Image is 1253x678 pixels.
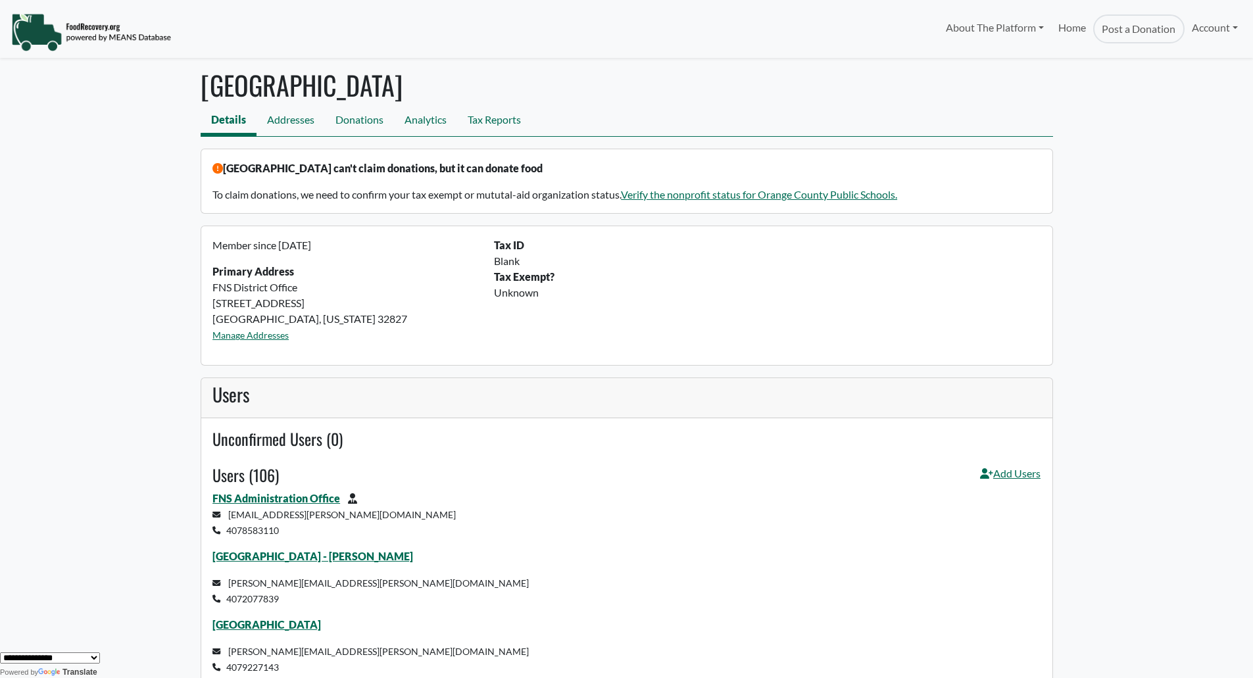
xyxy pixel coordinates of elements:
[212,646,529,673] small: [PERSON_NAME][EMAIL_ADDRESS][PERSON_NAME][DOMAIN_NAME] 4079227143
[38,667,97,677] a: Translate
[212,237,478,253] p: Member since [DATE]
[201,69,1053,101] h1: [GEOGRAPHIC_DATA]
[212,160,1041,176] p: [GEOGRAPHIC_DATA] can't claim donations, but it can donate food
[38,668,62,677] img: Google Translate
[394,107,457,136] a: Analytics
[1185,14,1245,41] a: Account
[325,107,394,136] a: Donations
[212,618,321,631] a: [GEOGRAPHIC_DATA]
[212,329,289,341] a: Manage Addresses
[212,577,529,604] small: [PERSON_NAME][EMAIL_ADDRESS][PERSON_NAME][DOMAIN_NAME] 4072077839
[212,466,279,485] h4: Users (106)
[938,14,1050,41] a: About The Platform
[494,270,554,283] b: Tax Exempt?
[621,188,897,201] a: Verify the nonprofit status for Orange County Public Schools.
[980,466,1041,491] a: Add Users
[212,383,1041,406] h3: Users
[201,107,257,136] a: Details
[212,265,294,278] strong: Primary Address
[11,12,171,52] img: NavigationLogo_FoodRecovery-91c16205cd0af1ed486a0f1a7774a6544ea792ac00100771e7dd3ec7c0e58e41.png
[494,239,524,251] b: Tax ID
[257,107,325,136] a: Addresses
[205,237,486,353] div: FNS District Office [STREET_ADDRESS] [GEOGRAPHIC_DATA], [US_STATE] 32827
[486,253,1048,269] div: Blank
[212,429,1041,448] h4: Unconfirmed Users (0)
[212,187,1041,203] p: To claim donations, we need to confirm your tax exempt or mututal-aid organization status.
[212,509,456,536] small: [EMAIL_ADDRESS][PERSON_NAME][DOMAIN_NAME] 4078583110
[1051,14,1093,43] a: Home
[212,550,413,562] a: [GEOGRAPHIC_DATA] - [PERSON_NAME]
[212,492,340,504] a: FNS Administration Office
[486,285,1048,301] div: Unknown
[457,107,531,136] a: Tax Reports
[1093,14,1184,43] a: Post a Donation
